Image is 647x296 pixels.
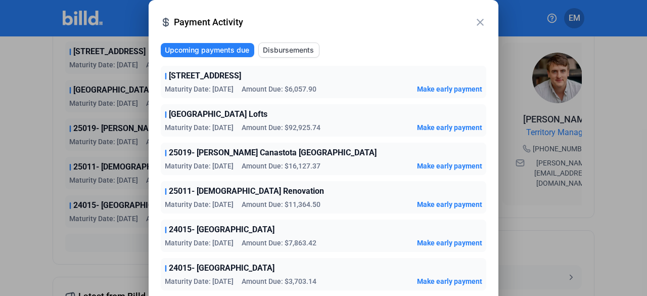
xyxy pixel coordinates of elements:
[161,43,254,57] button: Upcoming payments due
[417,238,482,248] button: Make early payment
[165,161,234,171] span: Maturity Date: [DATE]
[242,199,320,209] span: Amount Due: $11,364.50
[174,15,474,29] span: Payment Activity
[474,16,486,28] mat-icon: close
[258,43,319,58] button: Disbursements
[242,276,316,286] span: Amount Due: $3,703.14
[169,224,274,236] span: 24015- [GEOGRAPHIC_DATA]
[169,185,324,197] span: 25011- [DEMOGRAPHIC_DATA] Renovation
[165,84,234,94] span: Maturity Date: [DATE]
[165,238,234,248] span: Maturity Date: [DATE]
[242,238,316,248] span: Amount Due: $7,863.42
[169,70,241,82] span: [STREET_ADDRESS]
[165,199,234,209] span: Maturity Date: [DATE]
[169,108,267,120] span: [GEOGRAPHIC_DATA] Lofts
[165,45,249,55] span: Upcoming payments due
[417,161,482,171] button: Make early payment
[165,122,234,133] span: Maturity Date: [DATE]
[242,122,320,133] span: Amount Due: $92,925.74
[165,276,234,286] span: Maturity Date: [DATE]
[417,276,482,286] button: Make early payment
[169,262,274,274] span: 24015- [GEOGRAPHIC_DATA]
[417,84,482,94] button: Make early payment
[417,122,482,133] button: Make early payment
[242,161,320,171] span: Amount Due: $16,127.37
[242,84,316,94] span: Amount Due: $6,057.90
[263,45,314,55] span: Disbursements
[417,199,482,209] button: Make early payment
[169,147,377,159] span: 25019- [PERSON_NAME] Canastota [GEOGRAPHIC_DATA]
